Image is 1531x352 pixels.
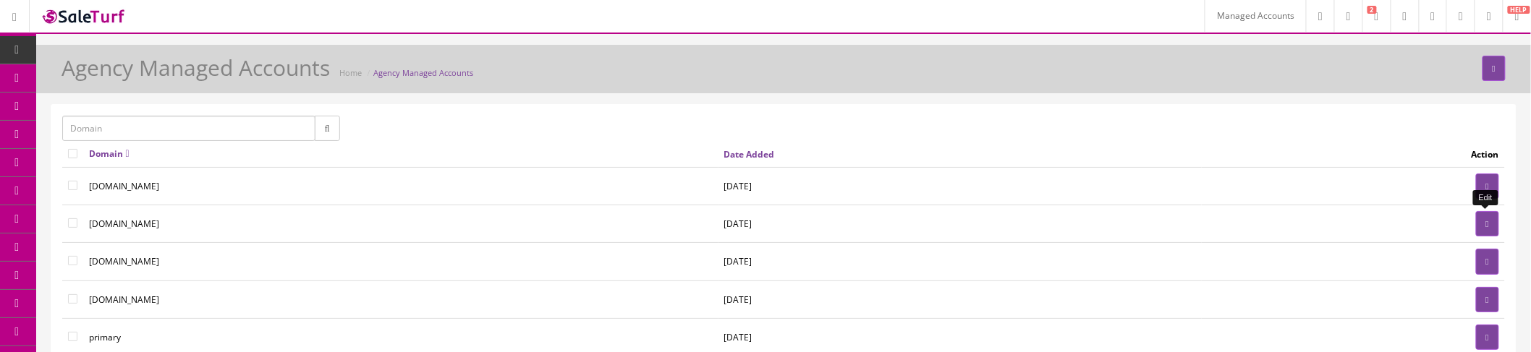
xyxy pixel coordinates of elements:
[83,243,718,280] td: [DOMAIN_NAME]
[62,116,315,141] input: Domain
[718,168,1202,205] td: [DATE]
[41,7,127,26] img: SaleTurf
[1473,190,1498,205] div: Edit
[83,280,718,318] td: [DOMAIN_NAME]
[1508,6,1530,14] span: HELP
[83,168,718,205] td: [DOMAIN_NAME]
[718,280,1202,318] td: [DATE]
[89,147,130,160] a: Domain
[1202,141,1505,168] td: Action
[83,205,718,243] td: [DOMAIN_NAME]
[724,148,775,160] a: Date Added
[718,205,1202,243] td: [DATE]
[373,67,473,78] a: Agency Managed Accounts
[339,67,362,78] a: Home
[1367,6,1377,14] span: 2
[718,243,1202,280] td: [DATE]
[62,56,330,80] h1: Agency Managed Accounts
